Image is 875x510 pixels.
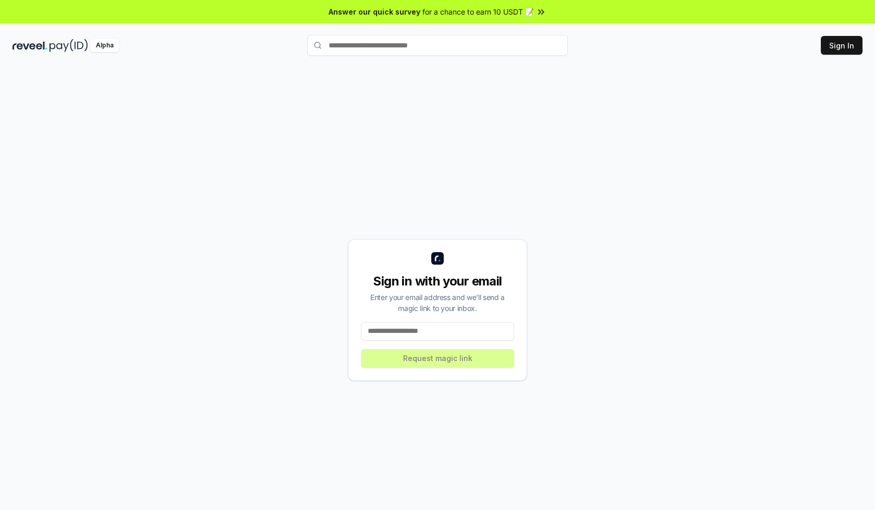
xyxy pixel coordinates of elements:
[12,39,47,52] img: reveel_dark
[361,273,514,290] div: Sign in with your email
[361,292,514,314] div: Enter your email address and we’ll send a magic link to your inbox.
[49,39,88,52] img: pay_id
[431,252,444,265] img: logo_small
[821,36,863,55] button: Sign In
[329,6,420,17] span: Answer our quick survey
[90,39,119,52] div: Alpha
[422,6,534,17] span: for a chance to earn 10 USDT 📝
